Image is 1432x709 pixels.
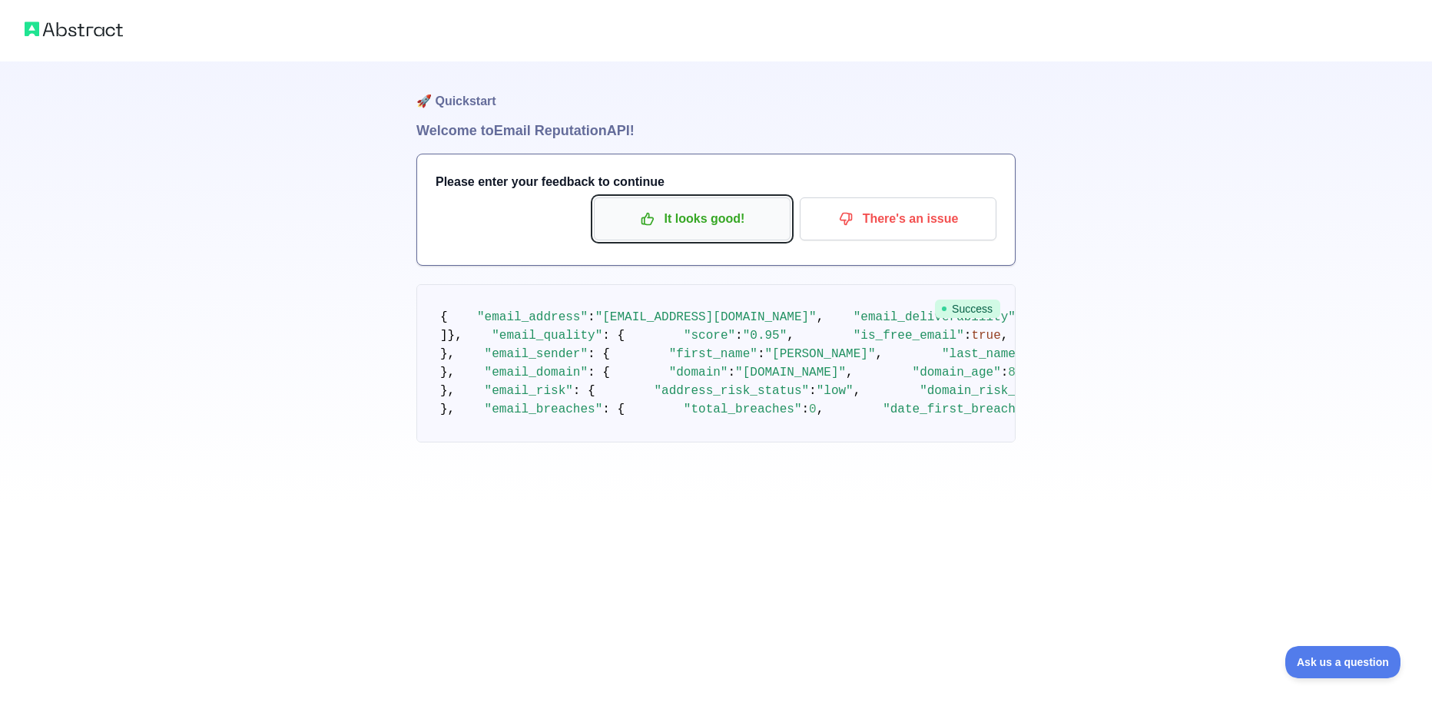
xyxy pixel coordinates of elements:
span: "first_name" [669,347,757,361]
span: , [846,366,854,379]
h1: Welcome to Email Reputation API! [416,120,1016,141]
span: { [440,310,448,324]
span: , [817,403,824,416]
span: , [1001,329,1009,343]
p: There's an issue [811,206,985,232]
h1: 🚀 Quickstart [416,61,1016,120]
span: : [801,403,809,416]
span: : [757,347,765,361]
span: : [735,329,743,343]
button: There's an issue [800,197,996,240]
h3: Please enter your feedback to continue [436,173,996,191]
span: "date_first_breached" [883,403,1038,416]
span: "[DOMAIN_NAME]" [735,366,846,379]
span: "0.95" [743,329,787,343]
span: 0 [809,403,817,416]
span: : { [588,347,610,361]
span: "is_free_email" [854,329,964,343]
span: "address_risk_status" [654,384,809,398]
iframe: Toggle Customer Support [1285,646,1401,678]
button: It looks good! [594,197,791,240]
span: "domain" [669,366,728,379]
span: : [1001,366,1009,379]
span: : { [602,329,625,343]
span: , [817,310,824,324]
span: "email_domain" [485,366,588,379]
span: : { [573,384,595,398]
span: "domain_age" [913,366,1001,379]
span: true [971,329,1000,343]
span: "total_breaches" [684,403,802,416]
span: : { [588,366,610,379]
span: "score" [684,329,735,343]
span: : { [602,403,625,416]
span: Success [935,300,1000,318]
span: "[PERSON_NAME]" [764,347,875,361]
span: "email_quality" [492,329,602,343]
span: 8829 [1008,366,1037,379]
span: : [964,329,972,343]
span: : [809,384,817,398]
span: : [588,310,595,324]
span: , [876,347,883,361]
span: "low" [817,384,854,398]
span: "domain_risk_status" [920,384,1067,398]
span: "email_risk" [485,384,573,398]
span: "last_name" [942,347,1023,361]
img: Abstract logo [25,18,123,40]
span: , [787,329,794,343]
p: It looks good! [605,206,779,232]
span: "email_address" [477,310,588,324]
span: "email_deliverability" [854,310,1016,324]
span: "email_sender" [485,347,588,361]
span: : [728,366,735,379]
span: "[EMAIL_ADDRESS][DOMAIN_NAME]" [595,310,817,324]
span: , [854,384,861,398]
span: "email_breaches" [485,403,603,416]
